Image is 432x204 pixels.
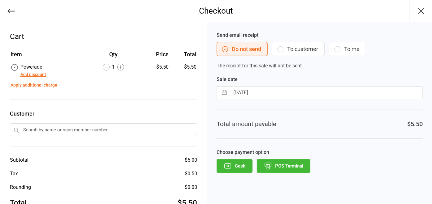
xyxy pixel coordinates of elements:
div: $5.00 [185,156,197,164]
div: Subtotal [10,156,28,164]
label: Customer [10,109,197,118]
span: Powerade [20,64,42,70]
div: $0.50 [185,170,197,177]
div: $5.50 [142,63,169,71]
div: 1 [86,63,141,71]
td: $5.50 [171,63,197,78]
label: Choose payment option [217,149,423,156]
div: $0.00 [185,184,197,191]
div: Tax [10,170,18,177]
div: Rounding [10,184,31,191]
button: Do not send [217,42,268,56]
div: The receipt for this sale will not be sent [217,32,423,70]
button: POS Terminal [257,159,310,173]
div: $5.50 [407,119,423,129]
div: Price [142,50,169,58]
button: Add discount [20,71,46,78]
button: Apply additional charge [11,82,57,88]
input: Search by name or scan member number [10,123,197,136]
div: Cart [10,31,197,42]
th: Qty [86,50,141,63]
th: Total [171,50,197,63]
th: Item [11,50,85,63]
div: Total amount payable [217,119,276,129]
button: To customer [272,42,325,56]
label: Sale date [217,76,423,83]
label: Send email receipt [217,32,423,39]
button: To me [329,42,366,56]
button: Cash [217,159,253,173]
